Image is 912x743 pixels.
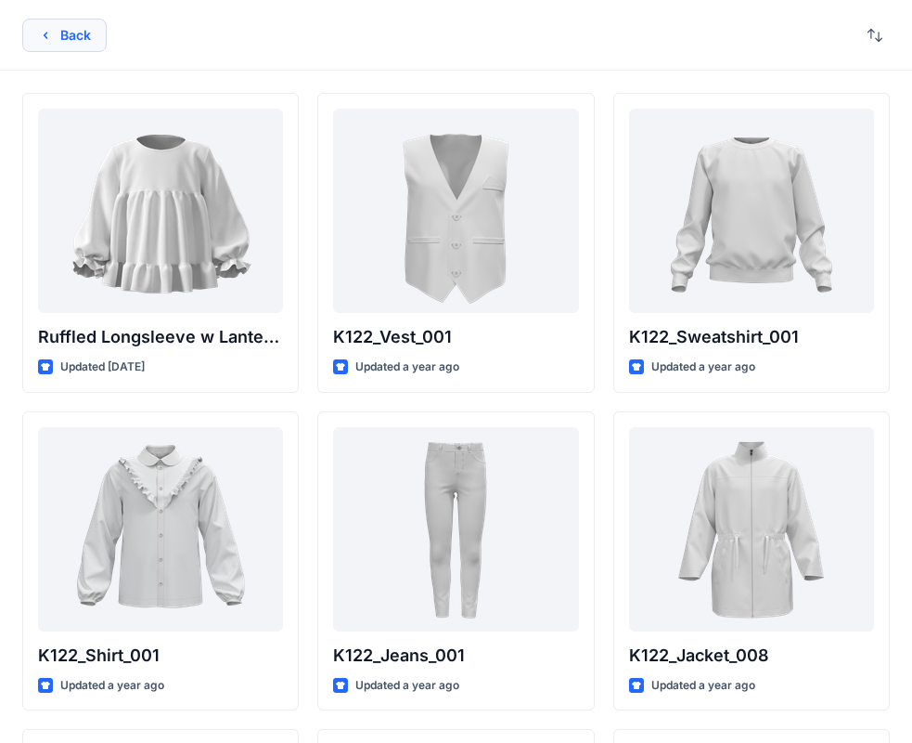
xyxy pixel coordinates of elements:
button: Back [22,19,107,52]
p: K122_Jeans_001 [333,643,578,669]
p: K122_Vest_001 [333,324,578,350]
p: K122_Shirt_001 [38,643,283,669]
p: Updated a year ago [355,676,459,696]
p: Ruffled Longsleeve w Lantern Sleeve [38,324,283,350]
a: K122_Shirt_001 [38,427,283,632]
a: Ruffled Longsleeve w Lantern Sleeve [38,109,283,313]
p: Updated [DATE] [60,358,145,377]
p: Updated a year ago [355,358,459,377]
p: Updated a year ago [651,358,755,377]
a: K122_Jeans_001 [333,427,578,632]
a: K122_Sweatshirt_001 [629,109,874,313]
p: Updated a year ago [651,676,755,696]
p: K122_Sweatshirt_001 [629,324,874,350]
a: K122_Vest_001 [333,109,578,313]
p: Updated a year ago [60,676,164,696]
p: K122_Jacket_008 [629,643,874,669]
a: K122_Jacket_008 [629,427,874,632]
